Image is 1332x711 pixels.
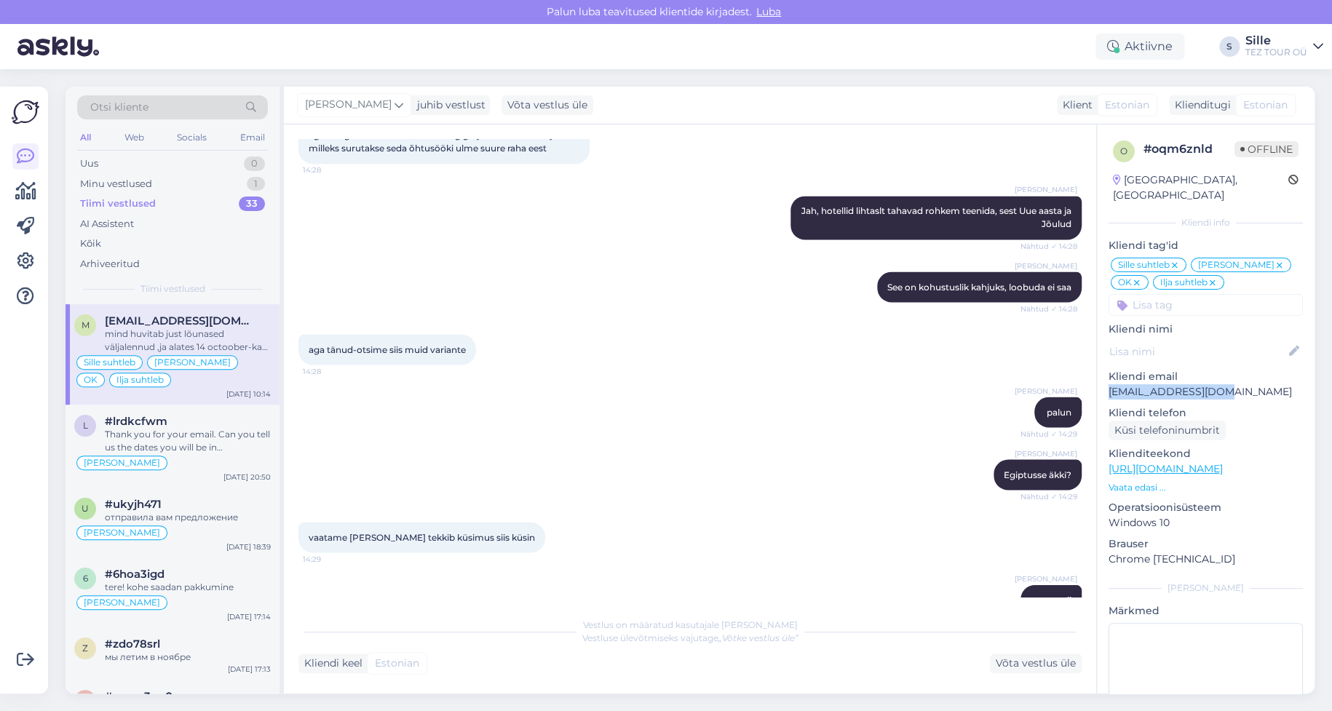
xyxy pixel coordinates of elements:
span: [PERSON_NAME] [1015,260,1077,271]
p: [EMAIL_ADDRESS][DOMAIN_NAME] [1109,384,1303,400]
span: Ilja suhtleb [1160,278,1208,287]
div: Võta vestlus üle [990,654,1082,673]
span: [PERSON_NAME] [1198,261,1274,269]
p: Kliendi email [1109,369,1303,384]
span: #zdo78srl [105,637,160,651]
div: Klienditugi [1169,98,1231,113]
div: Aktiivne [1095,33,1184,60]
span: [PERSON_NAME] [305,97,392,113]
span: See on kohustuslik kahjuks, loobuda ei saa [887,281,1071,292]
span: maritar21@gmail.com [105,314,256,327]
div: [DATE] 10:14 [226,389,271,400]
img: Askly Logo [12,98,39,126]
span: Nähtud ✓ 14:28 [1020,303,1077,314]
span: u [82,503,89,514]
span: palun [1047,406,1071,417]
span: 14:28 [303,365,357,376]
div: tere! kohe saadan pakkumine [105,581,271,594]
span: Nähtud ✓ 14:28 [1020,240,1077,251]
span: [PERSON_NAME] [1015,184,1077,195]
div: отправила вам предложение [105,511,271,524]
p: Kliendi nimi [1109,322,1303,337]
div: [DATE] 17:14 [227,611,271,622]
span: [PERSON_NAME] [84,528,160,537]
span: m [82,319,90,330]
span: [PERSON_NAME] [154,358,231,367]
p: Operatsioonisüsteem [1109,500,1303,515]
span: 6 [83,573,88,584]
div: Küsi telefoninumbrit [1109,421,1226,440]
input: Lisa tag [1109,294,1303,316]
div: Uus [80,156,98,171]
div: Arhiveeritud [80,257,140,271]
p: Vaata edasi ... [1109,481,1303,494]
span: 14:29 [303,553,357,564]
span: aga tänud-otsime siis muid variante [309,343,466,354]
span: 14:28 [303,164,357,175]
span: l [83,420,88,431]
span: [PERSON_NAME] [1015,448,1077,458]
span: #ukyjh471 [105,498,162,511]
p: Kliendi telefon [1109,405,1303,421]
input: Lisa nimi [1109,343,1286,360]
div: Tiimi vestlused [80,196,156,211]
div: Web [122,128,147,147]
p: Chrome [TECHNICAL_ID] [1109,552,1303,567]
div: Klient [1057,98,1093,113]
div: 1 [247,177,265,191]
span: Egiptusse äkki? [1004,469,1071,480]
span: Estonian [1105,98,1149,113]
span: Vestlus on määratud kasutajale [PERSON_NAME] [583,619,798,630]
span: o [1120,146,1127,156]
p: Brauser [1109,536,1303,552]
div: S [1219,36,1240,57]
div: 0 [244,156,265,171]
div: Kliendi info [1109,216,1303,229]
div: # oqm6znld [1143,140,1234,158]
span: #lrdkcfwm [105,415,167,428]
span: Nähtud ✓ 14:29 [1020,490,1077,501]
span: Luba [752,5,785,18]
p: Klienditeekond [1109,446,1303,461]
span: Ilja suhtleb [116,376,164,384]
p: Märkmed [1109,603,1303,619]
div: Kliendi keel [298,656,362,671]
span: #6hoa3igd [105,568,164,581]
div: mind huvitab just lõunased väljalennud ,ja alates 14 octoober-kas on mõnel päeval lõunaseid lende... [105,327,271,354]
div: AI Assistent [80,217,134,231]
span: teeme nii [1031,594,1071,605]
div: мы летим в ноябре [105,651,271,664]
div: TEZ TOUR OÜ [1245,47,1307,58]
span: Sille suhtleb [84,358,135,367]
div: Minu vestlused [80,177,152,191]
span: Estonian [375,656,419,671]
div: Sille [1245,35,1307,47]
span: z [82,643,88,654]
span: #yumz3wr0 [105,690,173,703]
div: [DATE] 18:39 [226,541,271,552]
div: [GEOGRAPHIC_DATA], [GEOGRAPHIC_DATA] [1113,172,1288,203]
div: Kõik [80,237,101,251]
span: OK [1118,278,1132,287]
span: [PERSON_NAME] [84,598,160,607]
div: Võta vestlus üle [502,95,593,115]
span: Offline [1234,141,1299,157]
span: OK [84,376,98,384]
div: Socials [174,128,210,147]
span: [PERSON_NAME] [84,458,160,467]
span: vaatame [PERSON_NAME] tekkib küsimus siis küsin [309,531,535,542]
span: Tiimi vestlused [140,282,205,295]
div: All [77,128,94,147]
span: Estonian [1243,98,1288,113]
a: SilleTEZ TOUR OÜ [1245,35,1323,58]
span: Otsi kliente [90,100,148,115]
div: [PERSON_NAME] [1109,581,1303,595]
div: 33 [239,196,265,211]
div: Thank you for your email. Can you tell us the dates you will be in [GEOGRAPHIC_DATA]? Then, we wi... [105,428,271,454]
p: Kliendi tag'id [1109,238,1303,253]
div: juhib vestlust [411,98,485,113]
span: Vestluse ülevõtmiseks vajutage [582,632,798,643]
span: [PERSON_NAME] [1015,385,1077,396]
div: [DATE] 20:50 [223,472,271,482]
div: Email [237,128,268,147]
